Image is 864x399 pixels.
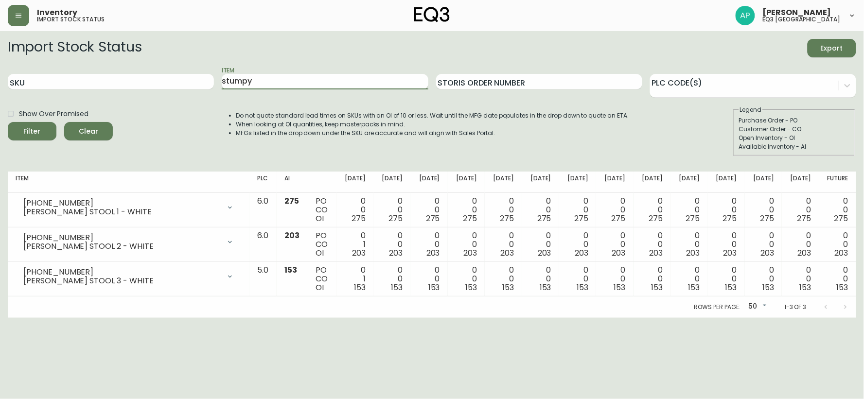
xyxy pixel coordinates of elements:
[753,231,774,258] div: 0 0
[352,213,366,224] span: 275
[641,231,663,258] div: 0 0
[837,282,848,293] span: 153
[418,197,440,223] div: 0 0
[530,231,551,258] div: 0 0
[763,17,841,22] h5: eq3 [GEOGRAPHIC_DATA]
[316,231,329,258] div: PO CO
[426,247,440,259] span: 203
[835,247,848,259] span: 203
[236,111,629,120] li: Do not quote standard lead times on SKUs with an OI of 10 or less. Wait until the MFG date popula...
[641,266,663,292] div: 0 0
[725,282,737,293] span: 153
[456,197,477,223] div: 0 0
[567,231,588,258] div: 0 0
[19,109,88,119] span: Show Over Promised
[760,247,774,259] span: 203
[575,247,588,259] span: 203
[707,172,744,193] th: [DATE]
[316,282,324,293] span: OI
[827,197,848,223] div: 0 0
[336,172,373,193] th: [DATE]
[316,247,324,259] span: OI
[485,172,522,193] th: [DATE]
[670,172,707,193] th: [DATE]
[352,247,366,259] span: 203
[418,266,440,292] div: 0 0
[16,231,242,253] div: [PHONE_NUMBER][PERSON_NAME] STOOL 2 - WHITE
[649,247,663,259] span: 203
[614,282,626,293] span: 153
[501,247,514,259] span: 203
[23,242,220,251] div: [PERSON_NAME] STOOL 2 - WHITE
[493,266,514,292] div: 0 0
[23,277,220,285] div: [PERSON_NAME] STOOL 3 - WHITE
[316,197,329,223] div: PO CO
[8,39,141,57] h2: Import Stock Status
[739,125,850,134] div: Customer Order - CO
[678,197,700,223] div: 0 0
[277,172,308,193] th: AI
[827,266,848,292] div: 0 0
[834,213,848,224] span: 275
[612,213,626,224] span: 275
[381,266,403,292] div: 0 0
[8,172,249,193] th: Item
[64,122,113,140] button: Clear
[790,197,811,223] div: 0 0
[493,197,514,223] div: 0 0
[739,142,850,151] div: Available Inventory - AI
[739,134,850,142] div: Open Inventory - OI
[23,233,220,242] div: [PHONE_NUMBER]
[762,282,774,293] span: 153
[604,266,625,292] div: 0 0
[463,247,477,259] span: 203
[567,266,588,292] div: 0 0
[23,199,220,208] div: [PHONE_NUMBER]
[389,213,403,224] span: 275
[782,172,819,193] th: [DATE]
[16,197,242,218] div: [PHONE_NUMBER][PERSON_NAME] STOOL 1 - WHITE
[567,197,588,223] div: 0 0
[249,262,277,296] td: 5.0
[249,227,277,262] td: 6.0
[537,213,551,224] span: 275
[744,299,769,315] div: 50
[604,197,625,223] div: 0 0
[715,197,737,223] div: 0 0
[284,264,297,276] span: 153
[344,197,366,223] div: 0 0
[649,213,663,224] span: 275
[463,213,477,224] span: 275
[798,247,811,259] span: 203
[678,231,700,258] div: 0 0
[23,268,220,277] div: [PHONE_NUMBER]
[316,266,329,292] div: PO CO
[72,125,105,138] span: Clear
[456,231,477,258] div: 0 0
[800,282,811,293] span: 153
[827,231,848,258] div: 0 0
[612,247,626,259] span: 203
[678,266,700,292] div: 0 0
[763,9,831,17] span: [PERSON_NAME]
[651,282,663,293] span: 153
[236,120,629,129] li: When looking at OI quantities, keep masterpacks in mind.
[686,213,700,224] span: 275
[236,129,629,138] li: MFGs listed in the drop down under the SKU are accurate and will align with Sales Portal.
[503,282,514,293] span: 153
[715,231,737,258] div: 0 0
[753,197,774,223] div: 0 0
[456,266,477,292] div: 0 0
[354,282,366,293] span: 153
[16,266,242,287] div: [PHONE_NUMBER][PERSON_NAME] STOOL 3 - WHITE
[530,266,551,292] div: 0 0
[8,122,56,140] button: Filter
[790,231,811,258] div: 0 0
[414,7,450,22] img: logo
[344,266,366,292] div: 0 1
[381,231,403,258] div: 0 0
[538,247,551,259] span: 203
[815,42,848,54] span: Export
[284,230,300,241] span: 203
[344,231,366,258] div: 0 1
